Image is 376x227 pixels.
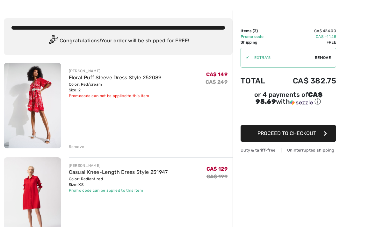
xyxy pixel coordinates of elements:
[69,169,168,175] a: Casual Knee-Length Dress Style 251947
[241,108,336,123] iframe: PayPal-paypal
[241,28,275,34] td: Items ( )
[275,39,336,45] td: Free
[206,174,228,180] s: CA$ 199
[69,176,168,188] div: Color: Radiant red Size: XS
[69,144,84,150] div: Remove
[69,68,162,74] div: [PERSON_NAME]
[47,35,60,47] img: Congratulation2.svg
[315,55,331,60] span: Remove
[241,92,336,106] div: or 4 payments of with
[69,93,162,99] div: Promocode can not be applied to this item
[69,82,162,93] div: Color: Red/cream Size: 2
[241,34,275,39] td: Promo code
[257,130,316,136] span: Proceed to Checkout
[241,147,336,153] div: Duty & tariff-free | Uninterrupted shipping
[241,92,336,108] div: or 4 payments ofCA$ 95.69withSezzle Click to learn more about Sezzle
[241,125,336,142] button: Proceed to Checkout
[241,39,275,45] td: Shipping
[290,100,313,105] img: Sezzle
[249,48,315,67] input: Promo code
[69,188,168,193] div: Promo code can be applied to this item
[254,29,257,33] span: 3
[275,28,336,34] td: CA$ 424.00
[4,63,61,148] img: Floral Puff Sleeve Dress Style 252089
[206,166,228,172] span: CA$ 129
[241,70,275,92] td: Total
[206,79,228,85] s: CA$ 249
[69,163,168,168] div: [PERSON_NAME]
[275,34,336,39] td: CA$ -41.25
[275,70,336,92] td: CA$ 382.75
[256,91,322,105] span: CA$ 95.69
[241,55,249,60] div: ✔
[206,71,228,77] span: CA$ 149
[69,74,162,81] a: Floral Puff Sleeve Dress Style 252089
[11,35,225,47] div: Congratulations! Your order will be shipped for FREE!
